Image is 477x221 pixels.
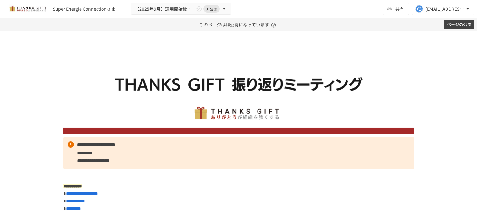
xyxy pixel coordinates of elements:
div: [EMAIL_ADDRESS][DOMAIN_NAME] [425,5,464,13]
button: [EMAIL_ADDRESS][DOMAIN_NAME] [412,3,474,15]
button: 【2025年9月】運用開始後振り返りミーティング非公開 [131,3,231,15]
span: 非公開 [203,6,220,12]
img: ywjCEzGaDRs6RHkpXm6202453qKEghjSpJ0uwcQsaCz [63,47,414,134]
button: 共有 [383,3,409,15]
p: このページは非公開になっています [199,18,278,31]
div: Super Energie Connectionさま [53,6,115,12]
span: 共有 [395,5,404,12]
span: 【2025年9月】運用開始後振り返りミーティング [135,5,195,13]
img: mMP1OxWUAhQbsRWCurg7vIHe5HqDpP7qZo7fRoNLXQh [8,4,48,14]
button: ページの公開 [444,20,474,30]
